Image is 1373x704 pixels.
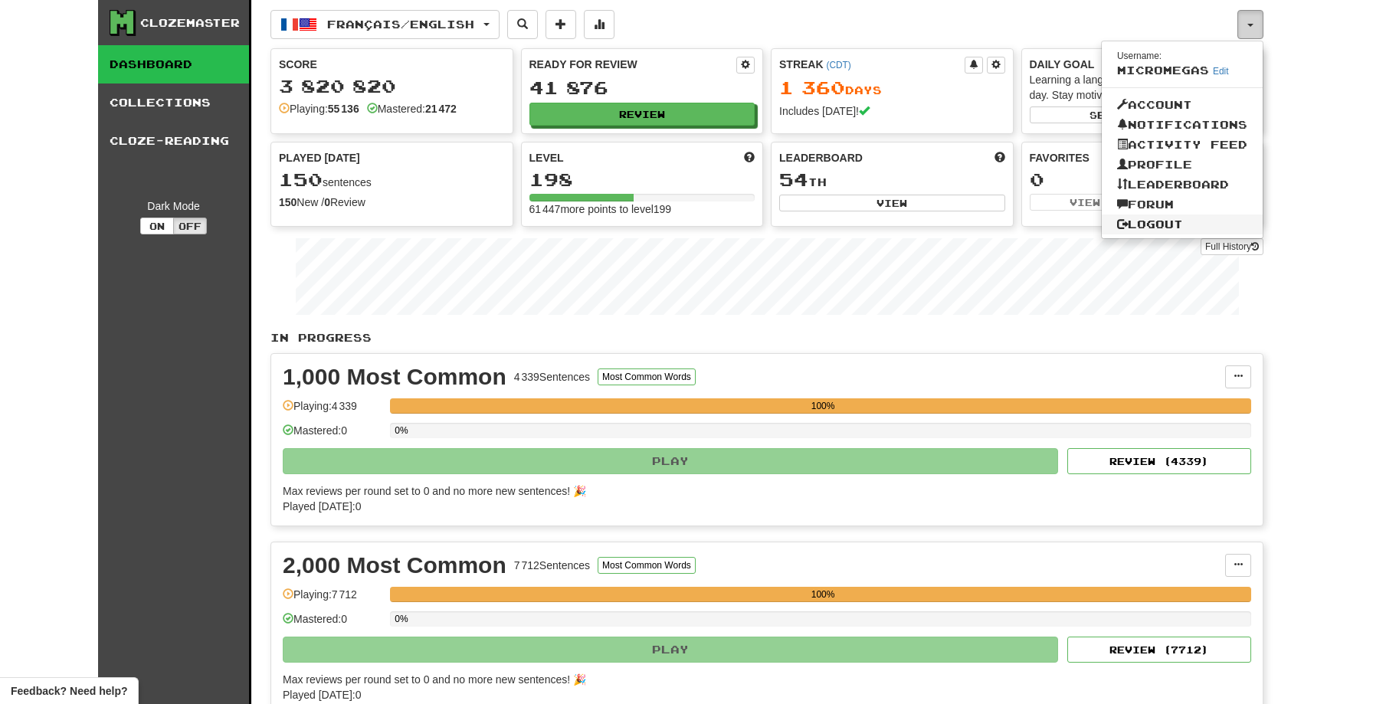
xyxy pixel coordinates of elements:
button: Most Common Words [598,557,696,574]
button: Review (4339) [1067,448,1251,474]
button: Add sentence to collection [546,10,576,39]
button: Review (7712) [1067,637,1251,663]
div: 7 712 Sentences [514,558,590,573]
button: On [140,218,174,234]
div: 3 820 820 [279,77,505,96]
div: Favorites [1030,150,1256,165]
button: Review [529,103,755,126]
div: Includes [DATE]! [779,103,1005,119]
strong: 0 [324,196,330,208]
div: Learning a language requires practice every day. Stay motivated! [1030,72,1256,103]
span: Level [529,150,564,165]
div: sentences [279,170,505,190]
div: 61 447 more points to level 199 [529,201,755,217]
p: In Progress [270,330,1263,345]
a: Cloze-Reading [98,122,249,160]
div: Playing: [279,101,359,116]
span: Score more points to level up [744,150,755,165]
button: Play [283,637,1058,663]
span: Open feedback widget [11,683,127,699]
a: Dashboard [98,45,249,83]
strong: 21 472 [425,103,457,115]
a: Forum [1102,195,1263,214]
span: Played [DATE]: 0 [283,500,361,512]
div: Streak [779,57,965,72]
div: 100% [395,587,1251,602]
a: Notifications [1102,115,1263,135]
button: View [779,195,1005,211]
span: Played [DATE]: 0 [283,689,361,701]
div: 4 339 Sentences [514,369,590,385]
span: 150 [279,169,323,190]
span: Leaderboard [779,150,863,165]
button: Seta dailygoal [1030,106,1256,123]
div: New / Review [279,195,505,210]
div: Max reviews per round set to 0 and no more new sentences! 🎉 [283,672,1242,687]
div: Clozemaster [140,15,240,31]
span: Played [DATE] [279,150,360,165]
a: Full History [1201,238,1263,255]
button: More stats [584,10,614,39]
a: Edit [1213,66,1229,77]
button: Français/English [270,10,500,39]
div: Mastered: [367,101,457,116]
div: Ready for Review [529,57,737,72]
button: View [1030,194,1141,211]
div: Max reviews per round set to 0 and no more new sentences! 🎉 [283,483,1242,499]
span: This week in points, UTC [995,150,1005,165]
div: Playing: 7 712 [283,587,382,612]
div: 198 [529,170,755,189]
div: 100% [395,398,1251,414]
button: Off [173,218,207,234]
div: Mastered: 0 [283,423,382,448]
a: Account [1102,95,1263,115]
small: Username: [1117,51,1162,61]
button: Most Common Words [598,368,696,385]
span: 54 [779,169,808,190]
div: 41 876 [529,78,755,97]
button: Search sentences [507,10,538,39]
div: Mastered: 0 [283,611,382,637]
button: Play [283,448,1058,474]
div: Day s [779,78,1005,98]
strong: 150 [279,196,297,208]
div: 2,000 Most Common [283,554,506,577]
span: Français / English [327,18,474,31]
a: Collections [98,83,249,122]
span: microMEGAS [1117,64,1209,77]
a: Activity Feed [1102,135,1263,155]
div: th [779,170,1005,190]
div: Playing: 4 339 [283,398,382,424]
div: Dark Mode [110,198,238,214]
a: Profile [1102,155,1263,175]
a: Logout [1102,214,1263,234]
div: Score [279,57,505,72]
div: 0 [1030,170,1256,189]
div: 1,000 Most Common [283,365,506,388]
a: (CDT) [826,60,850,70]
span: 1 360 [779,77,845,98]
a: Leaderboard [1102,175,1263,195]
div: Daily Goal [1030,57,1256,72]
strong: 55 136 [328,103,359,115]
